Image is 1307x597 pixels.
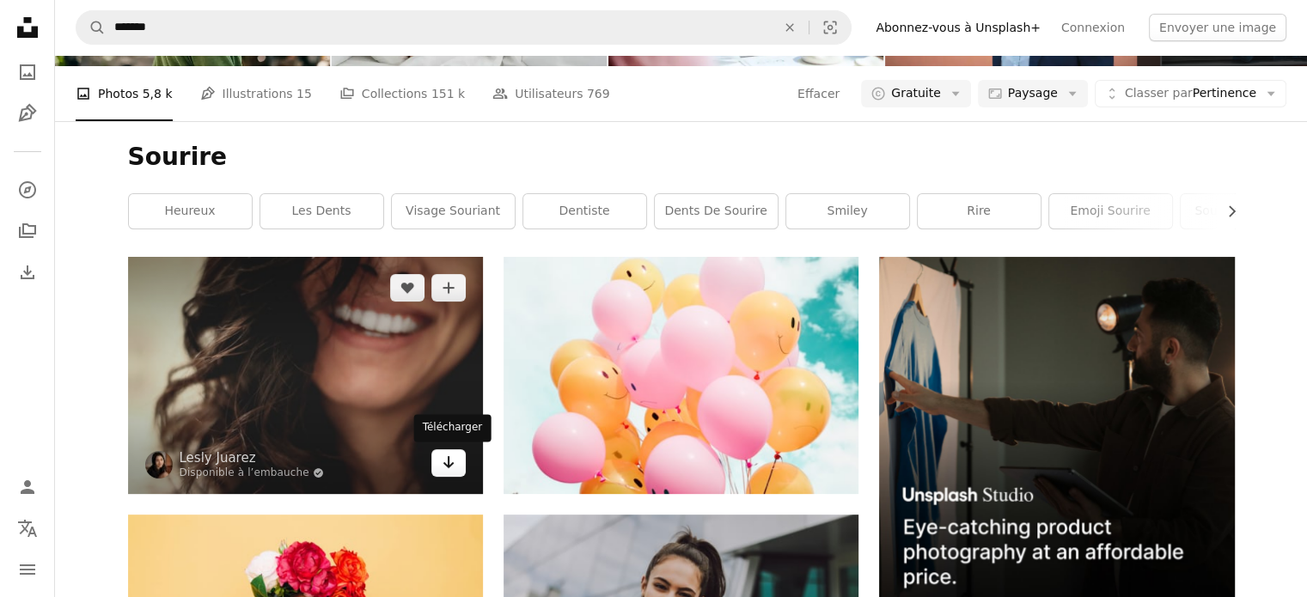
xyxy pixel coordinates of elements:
img: Femme aux cheveux noirs longs souriant photographie en gros plan [128,257,483,493]
a: dentiste [523,194,646,228]
div: Télécharger [414,414,492,442]
img: Accéder au profil de Lesly Juarez [145,451,173,478]
button: faire défiler la liste vers la droite [1216,194,1235,228]
a: Photo en contre-plongée de ballons roses et oranges [504,367,858,382]
button: Menu [10,552,45,587]
button: Effacer [797,80,840,107]
a: Collections 151 k [339,66,465,121]
button: Envoyer une image [1149,14,1286,41]
button: Classer parPertinence [1095,80,1286,107]
span: Gratuite [891,85,941,102]
a: Utilisateurs 769 [492,66,610,121]
a: Connexion [1051,14,1135,41]
form: Rechercher des visuels sur tout le site [76,10,852,45]
a: heureux [129,194,252,228]
a: dents de sourire [655,194,778,228]
a: Abonnez-vous à Unsplash+ [865,14,1051,41]
a: sourire homme [1181,194,1304,228]
a: Disponible à l’embauche [180,466,324,480]
a: les dents [260,194,383,228]
button: Recherche de visuels [809,11,851,44]
a: rire [918,194,1041,228]
a: Lesly Juarez [180,449,324,466]
span: Pertinence [1125,85,1256,102]
img: Photo en contre-plongée de ballons roses et oranges [504,257,858,493]
a: Connexion / S’inscrire [10,470,45,504]
a: Illustrations [10,96,45,131]
a: Explorer [10,173,45,207]
a: Accueil — Unsplash [10,10,45,48]
a: Historique de téléchargement [10,255,45,289]
a: emoji sourire [1049,194,1172,228]
span: 151 k [431,84,465,103]
span: 769 [587,84,610,103]
a: smiley [786,194,909,228]
a: Photos [10,55,45,89]
span: Paysage [1008,85,1058,102]
span: 15 [296,84,312,103]
button: Gratuite [861,80,971,107]
a: Illustrations 15 [200,66,312,121]
span: Classer par [1125,86,1193,100]
a: Télécharger [431,449,466,477]
button: Paysage [978,80,1088,107]
button: J’aime [390,274,424,302]
button: Ajouter à la collection [431,274,466,302]
h1: Sourire [128,142,1235,173]
a: Collections [10,214,45,248]
a: Femme aux cheveux noirs longs souriant photographie en gros plan [128,367,483,382]
button: Langue [10,511,45,545]
button: Rechercher sur Unsplash [76,11,106,44]
a: Visage souriant [392,194,515,228]
button: Effacer [771,11,809,44]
